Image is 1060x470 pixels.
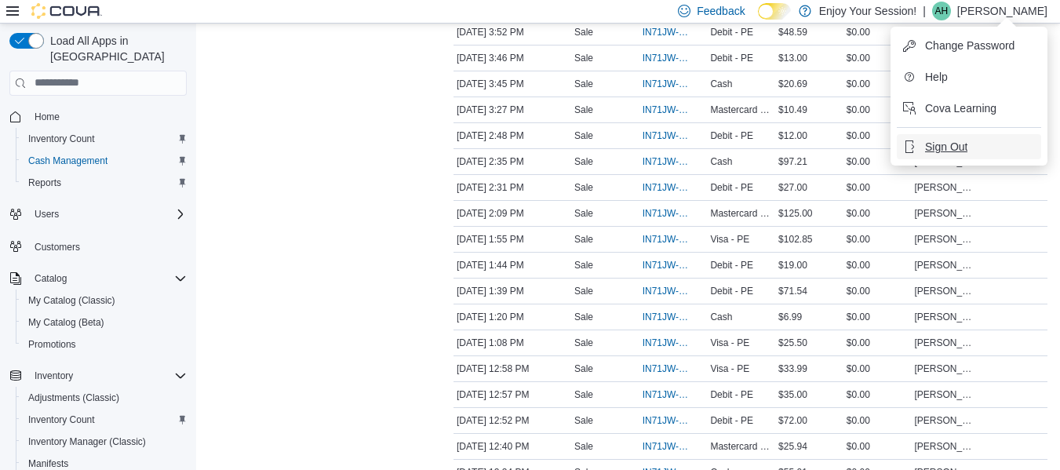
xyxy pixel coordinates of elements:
[574,311,593,323] p: Sale
[643,388,689,401] span: IN71JW-7511361
[778,52,807,64] span: $13.00
[22,410,187,429] span: Inventory Count
[22,151,187,170] span: Cash Management
[897,64,1041,89] button: Help
[778,155,807,168] span: $97.21
[915,388,977,401] span: [PERSON_NAME]
[22,291,122,310] a: My Catalog (Classic)
[643,308,705,326] button: IN71JW-7511477
[925,100,996,116] span: Cova Learning
[574,388,593,401] p: Sale
[16,128,193,150] button: Inventory Count
[915,207,977,220] span: [PERSON_NAME]
[22,129,101,148] a: Inventory Count
[925,69,948,85] span: Help
[843,385,912,404] div: $0.00
[574,52,593,64] p: Sale
[643,256,705,275] button: IN71JW-7511604
[16,290,193,312] button: My Catalog (Classic)
[923,2,926,20] p: |
[28,366,187,385] span: Inventory
[897,33,1041,58] button: Change Password
[915,414,977,427] span: [PERSON_NAME]
[710,414,753,427] span: Debit - PE
[574,129,593,142] p: Sale
[643,333,705,352] button: IN71JW-7511413
[643,104,689,116] span: IN71JW-7512157
[843,359,912,378] div: $0.00
[778,233,812,246] span: $102.85
[710,440,772,453] span: Mastercard - PE
[778,26,807,38] span: $48.59
[454,282,571,301] div: [DATE] 1:39 PM
[643,282,705,301] button: IN71JW-7511577
[35,241,80,253] span: Customers
[3,268,193,290] button: Catalog
[574,26,593,38] p: Sale
[28,294,115,307] span: My Catalog (Classic)
[643,414,689,427] span: IN71JW-7511333
[643,75,705,93] button: IN71JW-7512261
[710,52,753,64] span: Debit - PE
[574,285,593,297] p: Sale
[915,337,977,349] span: [PERSON_NAME]
[935,2,949,20] span: AH
[915,311,977,323] span: [PERSON_NAME]
[28,133,95,145] span: Inventory Count
[28,205,187,224] span: Users
[454,256,571,275] div: [DATE] 1:44 PM
[28,414,95,426] span: Inventory Count
[28,155,107,167] span: Cash Management
[35,111,60,123] span: Home
[35,208,59,220] span: Users
[22,173,187,192] span: Reports
[710,155,732,168] span: Cash
[22,335,82,354] a: Promotions
[843,437,912,456] div: $0.00
[915,363,977,375] span: [PERSON_NAME]
[915,233,977,246] span: [PERSON_NAME]
[643,52,689,64] span: IN71JW-7512273
[710,337,749,349] span: Visa - PE
[44,33,187,64] span: Load All Apps in [GEOGRAPHIC_DATA]
[574,233,593,246] p: Sale
[574,414,593,427] p: Sale
[454,178,571,197] div: [DATE] 2:31 PM
[28,177,61,189] span: Reports
[574,337,593,349] p: Sale
[843,333,912,352] div: $0.00
[16,150,193,172] button: Cash Management
[643,129,689,142] span: IN71JW-7511928
[31,3,102,19] img: Cova
[643,385,705,404] button: IN71JW-7511361
[16,312,193,333] button: My Catalog (Beta)
[22,432,152,451] a: Inventory Manager (Classic)
[710,207,772,220] span: Mastercard - PE
[22,313,187,332] span: My Catalog (Beta)
[28,107,187,126] span: Home
[22,173,67,192] a: Reports
[843,411,912,430] div: $0.00
[454,100,571,119] div: [DATE] 3:27 PM
[843,49,912,67] div: $0.00
[957,2,1047,20] p: [PERSON_NAME]
[710,78,732,90] span: Cash
[16,333,193,355] button: Promotions
[643,363,689,375] span: IN71JW-7511365
[35,272,67,285] span: Catalog
[454,152,571,171] div: [DATE] 2:35 PM
[643,23,705,42] button: IN71JW-7512306
[778,388,807,401] span: $35.00
[643,207,689,220] span: IN71JW-7511745
[778,181,807,194] span: $27.00
[710,233,749,246] span: Visa - PE
[28,236,187,256] span: Customers
[28,366,79,385] button: Inventory
[778,285,807,297] span: $71.54
[28,316,104,329] span: My Catalog (Beta)
[710,363,749,375] span: Visa - PE
[710,259,753,271] span: Debit - PE
[28,205,65,224] button: Users
[22,129,187,148] span: Inventory Count
[574,259,593,271] p: Sale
